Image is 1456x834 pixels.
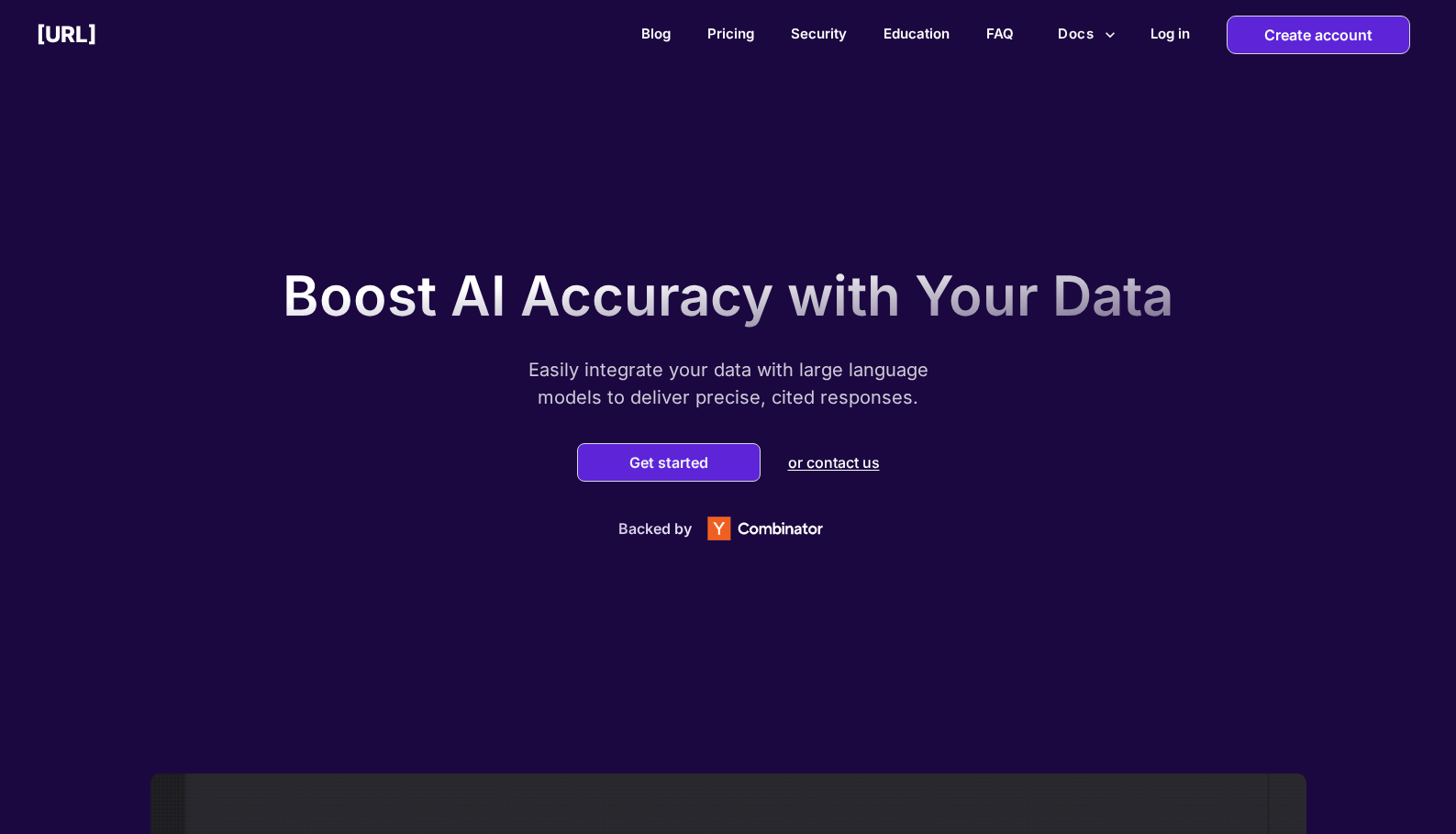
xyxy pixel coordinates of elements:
h2: Log in [1150,25,1190,42]
a: Pricing [707,25,754,42]
p: Easily integrate your data with large language models to deliver precise, cited responses. [499,356,958,411]
a: FAQ [986,25,1014,42]
p: Backed by [618,519,692,538]
button: more [1050,17,1123,51]
p: Boost AI Accuracy with Your Data [283,262,1173,328]
a: Security [791,25,847,42]
img: Y Combinator logo [692,506,839,550]
a: Blog [641,25,671,42]
a: Education [884,25,950,42]
p: Create account [1264,17,1373,53]
button: Get started [624,453,714,472]
h2: [URL] [37,21,96,48]
p: or contact us [788,453,880,472]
